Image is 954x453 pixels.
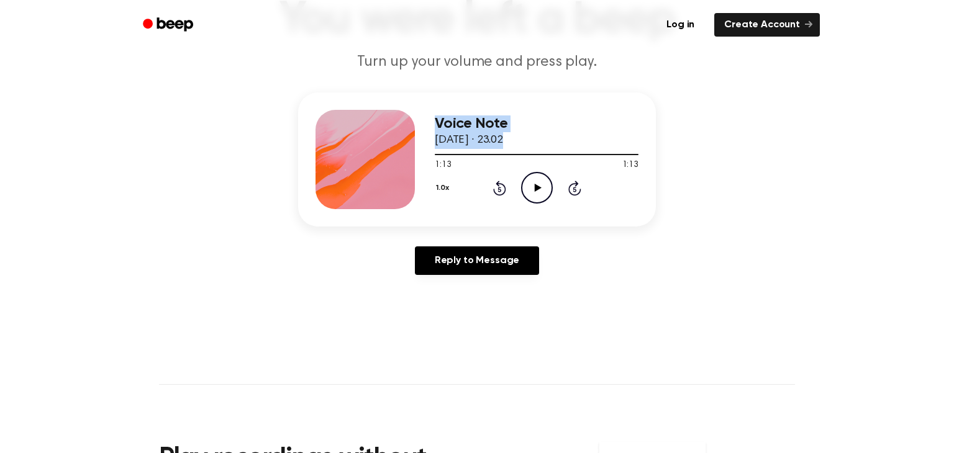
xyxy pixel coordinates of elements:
[654,11,707,39] a: Log in
[435,135,503,146] span: [DATE] · 23.02
[714,13,820,37] a: Create Account
[435,115,638,132] h3: Voice Note
[134,13,204,37] a: Beep
[415,246,539,275] a: Reply to Message
[238,52,715,73] p: Turn up your volume and press play.
[622,159,638,172] span: 1:13
[435,177,453,199] button: 1.0x
[435,159,451,172] span: 1:13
